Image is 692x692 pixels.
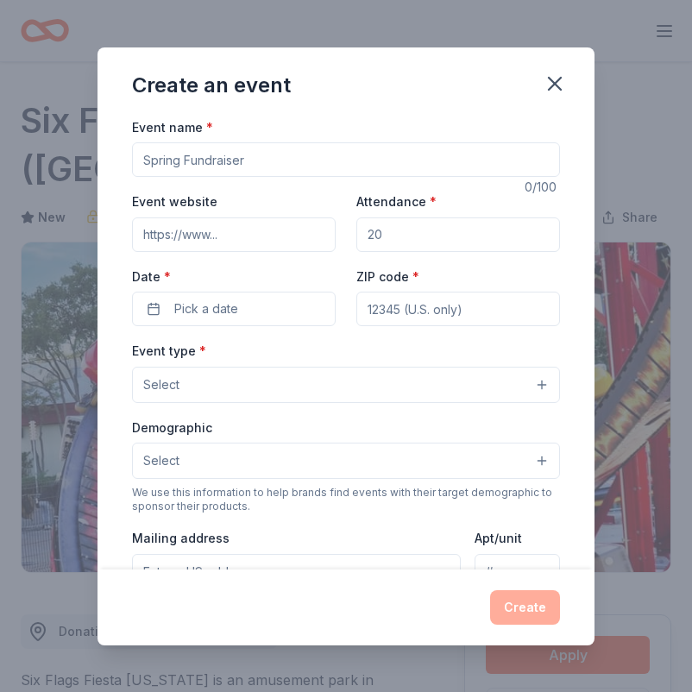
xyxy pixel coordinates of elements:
[132,292,336,326] button: Pick a date
[525,177,560,198] div: 0 /100
[132,530,230,547] label: Mailing address
[132,554,461,588] input: Enter a US address
[132,343,206,360] label: Event type
[132,217,336,252] input: https://www...
[132,486,560,513] div: We use this information to help brands find events with their target demographic to sponsor their...
[356,292,560,326] input: 12345 (U.S. only)
[132,367,560,403] button: Select
[475,554,560,588] input: #
[356,217,560,252] input: 20
[356,268,419,286] label: ZIP code
[143,374,179,395] span: Select
[132,72,291,99] div: Create an event
[132,443,560,479] button: Select
[475,530,522,547] label: Apt/unit
[143,450,179,471] span: Select
[132,142,560,177] input: Spring Fundraiser
[132,419,212,437] label: Demographic
[132,193,217,211] label: Event website
[132,119,213,136] label: Event name
[132,268,336,286] label: Date
[174,299,238,319] span: Pick a date
[356,193,437,211] label: Attendance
